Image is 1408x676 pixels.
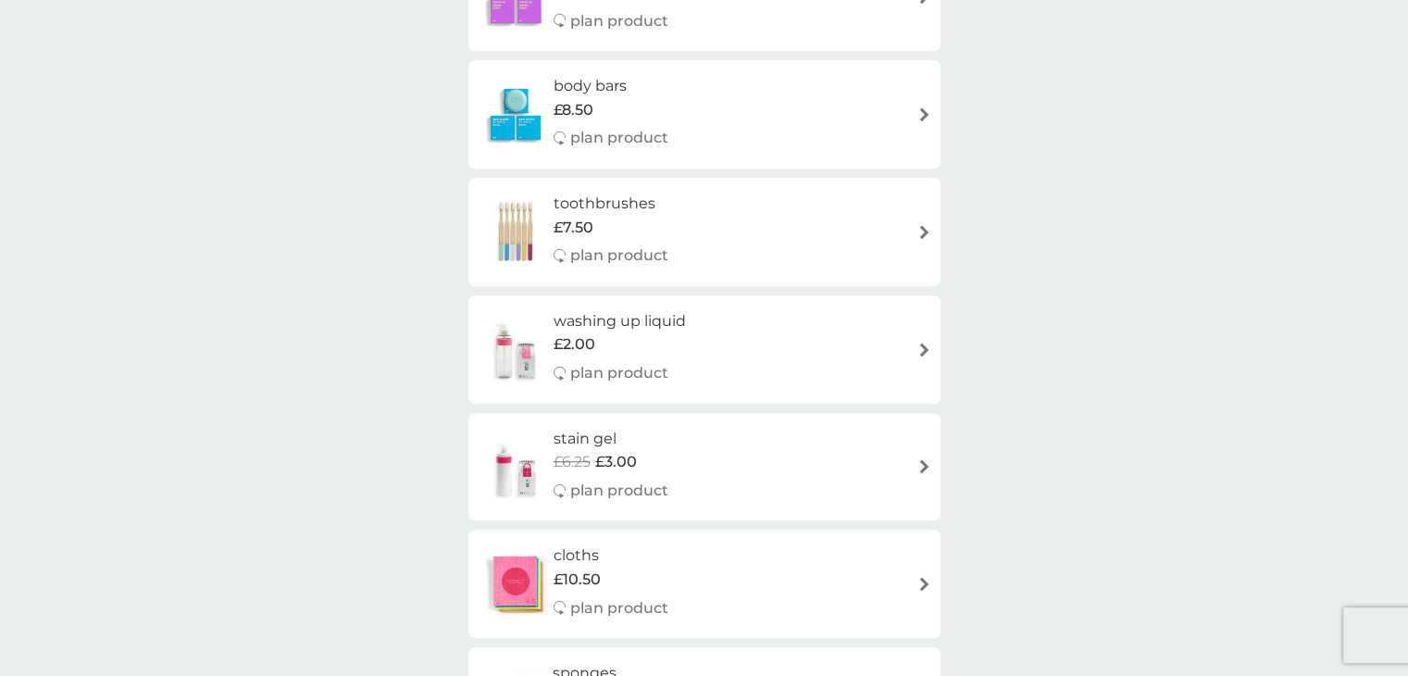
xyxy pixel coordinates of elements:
[478,434,554,499] img: stain gel
[478,552,554,617] img: cloths
[554,450,591,474] span: £6.25
[570,126,668,150] p: plan product
[554,74,668,98] h6: body bars
[570,361,668,385] p: plan product
[554,544,668,568] h6: cloths
[595,450,637,474] span: £3.00
[570,479,668,503] p: plan product
[917,459,931,473] img: arrow right
[917,107,931,121] img: arrow right
[554,309,686,333] h6: washing up liquid
[554,427,668,451] h6: stain gel
[554,332,595,357] span: £2.00
[478,317,554,382] img: washing up liquid
[917,343,931,357] img: arrow right
[917,225,931,239] img: arrow right
[554,568,601,592] span: £10.50
[554,192,668,216] h6: toothbrushes
[917,577,931,591] img: arrow right
[478,82,554,147] img: body bars
[554,98,593,122] span: £8.50
[570,9,668,33] p: plan product
[554,216,593,240] span: £7.50
[570,244,668,268] p: plan product
[478,199,554,264] img: toothbrushes
[570,596,668,620] p: plan product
